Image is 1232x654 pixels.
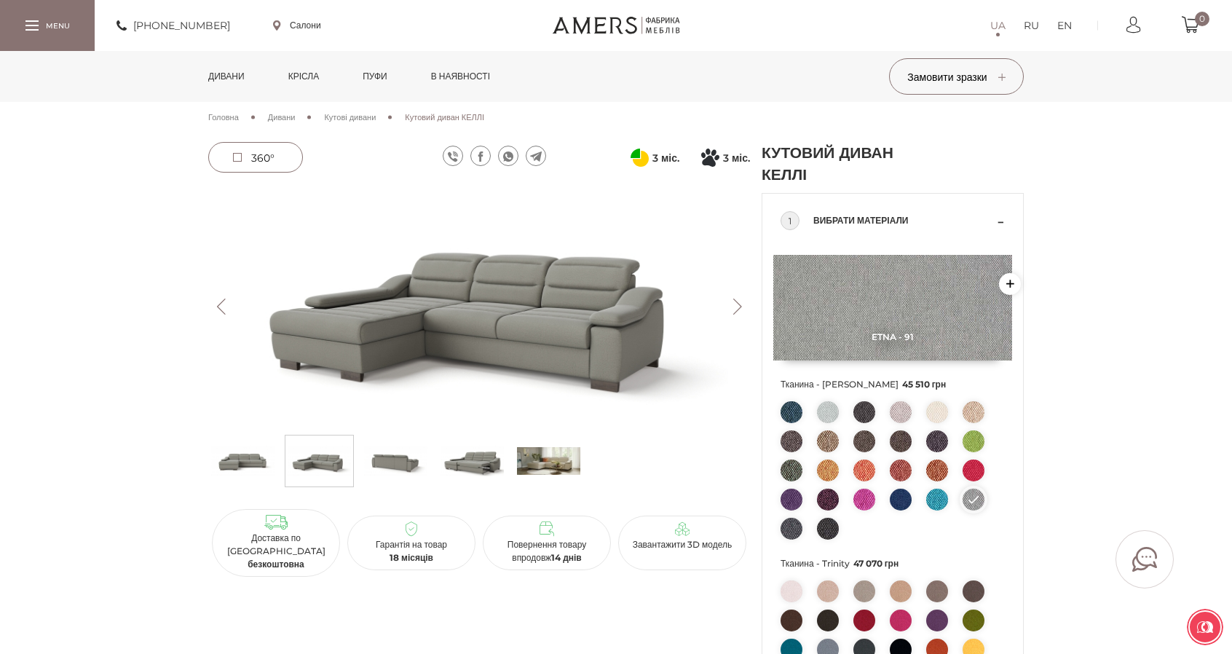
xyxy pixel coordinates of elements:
span: Замовити зразки [907,71,1005,84]
div: 1 [781,211,799,230]
span: Тканина - [PERSON_NAME] [781,375,1005,394]
b: 14 днів [551,552,582,563]
span: 45 510 грн [902,379,947,390]
img: Кутовий диван КЕЛЛІ s-2 [364,439,427,483]
span: Головна [208,112,239,122]
a: [PHONE_NUMBER] [117,17,230,34]
img: Кутовий диван КЕЛЛІ s-3 [441,439,504,483]
p: Доставка по [GEOGRAPHIC_DATA] [218,532,334,571]
span: Дивани [268,112,296,122]
button: Previous [208,299,234,315]
span: Вибрати матеріали [813,212,994,229]
p: Завантажити 3D модель [624,538,741,551]
img: Etna - 37 [773,255,1012,361]
img: Кутовий диван КЕЛЛІ s-1 [288,439,351,483]
a: в наявності [420,51,501,102]
button: Next [724,299,750,315]
a: UA [990,17,1006,34]
a: EN [1057,17,1072,34]
a: whatsapp [498,146,518,166]
a: 360° [208,142,303,173]
p: Повернення товару впродовж [489,538,605,564]
span: 47 070 грн [853,558,899,569]
h1: Кутовий диван КЕЛЛІ [762,142,929,186]
span: Кутові дивани [324,112,376,122]
a: viber [443,146,463,166]
span: 0 [1195,12,1209,26]
svg: Покупка частинами від Монобанку [701,149,719,167]
img: Кутовий диван КЕЛЛІ s-0 [211,439,275,483]
a: Крісла [277,51,330,102]
a: Пуфи [352,51,398,102]
a: telegram [526,146,546,166]
a: Дивани [197,51,256,102]
a: Дивани [268,111,296,124]
a: Кутові дивани [324,111,376,124]
a: RU [1024,17,1039,34]
a: facebook [470,146,491,166]
span: Тканина - Trinity [781,554,1005,573]
a: Головна [208,111,239,124]
p: Гарантія на товар [353,538,470,564]
svg: Оплата частинами від ПриватБанку [631,149,649,167]
b: 18 місяців [390,552,433,563]
img: Кутовий диван КЕЛЛІ -1 [208,186,750,428]
span: 3 міс. [723,149,750,167]
button: Замовити зразки [889,58,1024,95]
span: Etna - 91 [773,331,1012,342]
a: Салони [273,19,321,32]
b: безкоштовна [248,559,304,570]
span: 3 міс. [652,149,679,167]
img: s_ [517,439,580,483]
span: 360° [251,151,275,165]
